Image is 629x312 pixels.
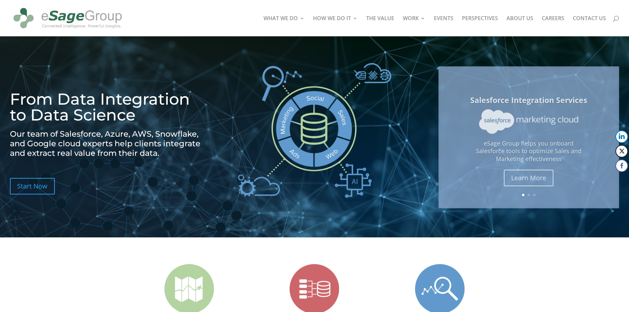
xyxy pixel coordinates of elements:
[528,194,530,196] a: 2
[462,16,498,36] a: PERSPECTIVES
[462,137,596,160] p: eSage Group helps you onboard Salesforce tools to optimize Sales and Marketing effectiveness
[615,130,628,143] button: LinkedIn Share
[11,3,124,34] img: eSage Group
[263,16,304,36] a: WHAT WE DO
[533,194,536,196] a: 3
[434,16,453,36] a: EVENTS
[615,145,628,157] button: Twitter Share
[522,194,524,196] a: 1
[542,16,564,36] a: CAREERS
[313,16,358,36] a: HOW WE DO IT
[366,16,394,36] a: THE VALUE
[403,16,425,36] a: WORK
[573,16,606,36] a: CONTACT US
[10,129,208,161] h2: Our team of Salesforce, Azure, AWS, Snowflake, and Google cloud experts help clients integrate an...
[10,178,55,194] a: Start Now
[504,167,553,183] a: Learn More
[470,92,587,102] a: Salesforce Integration Services
[615,159,628,172] button: Facebook Share
[10,91,208,126] h1: From Data Integration to Data Science
[507,16,533,36] a: ABOUT US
